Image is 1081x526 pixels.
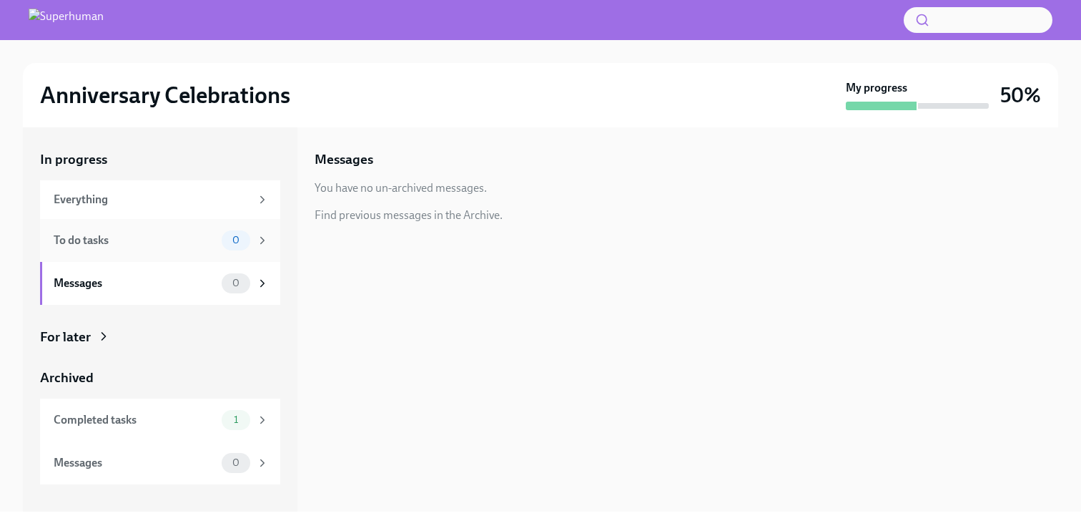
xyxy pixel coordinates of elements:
div: Completed tasks [54,412,216,428]
span: 0 [224,235,248,245]
a: To do tasks0 [40,219,280,262]
h5: Messages [315,150,373,169]
img: Superhuman [29,9,104,31]
div: Find previous messages in the Archive. [315,208,503,223]
div: Messages [54,276,216,291]
a: Messages0 [40,262,280,305]
span: 0 [224,457,248,468]
strong: My progress [846,80,907,96]
div: You have no un-archived messages. [315,180,487,196]
span: 0 [224,278,248,288]
h3: 50% [1000,82,1041,108]
a: Completed tasks1 [40,399,280,442]
a: Archived [40,369,280,387]
a: Messages0 [40,442,280,484]
a: Everything [40,180,280,219]
a: For later [40,328,280,346]
a: In progress [40,150,280,169]
span: 1 [225,414,247,425]
h2: Anniversary Celebrations [40,81,290,109]
div: Messages [54,455,216,471]
div: To do tasks [54,233,216,248]
div: For later [40,328,91,346]
div: Everything [54,192,250,208]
